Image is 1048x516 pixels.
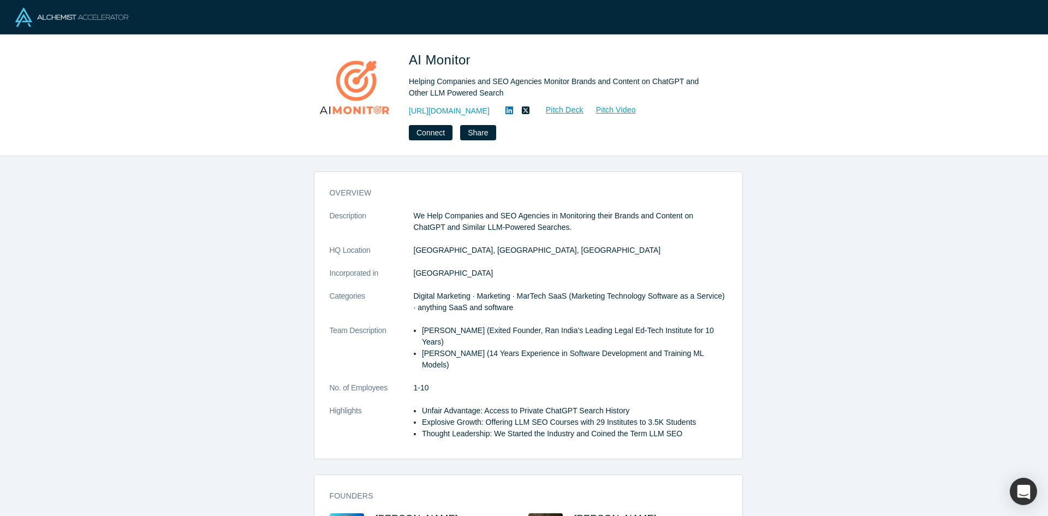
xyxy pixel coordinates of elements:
dt: Description [330,210,414,245]
a: Pitch Deck [534,104,584,116]
li: [PERSON_NAME] (Exited Founder, Ran India's Leading Legal Ed-Tech Institute for 10 Years) [422,325,727,348]
a: Pitch Video [584,104,636,116]
dd: [GEOGRAPHIC_DATA], [GEOGRAPHIC_DATA], [GEOGRAPHIC_DATA] [414,245,727,256]
img: AI Monitor's Logo [317,50,394,127]
a: [URL][DOMAIN_NAME] [409,105,490,117]
div: Helping Companies and SEO Agencies Monitor Brands and Content on ChatGPT and Other LLM Powered Se... [409,76,714,99]
dd: 1-10 [414,382,727,394]
li: Thought Leadership: We Started the Industry and Coined the Term LLM SEO [422,428,727,440]
span: Digital Marketing · Marketing · MarTech SaaS (Marketing Technology Software as a Service) · anyth... [414,292,725,312]
button: Share [460,125,496,140]
span: AI Monitor [409,52,474,67]
dt: Highlights [330,405,414,451]
h3: overview [330,187,712,199]
dt: Team Description [330,325,414,382]
dt: No. of Employees [330,382,414,405]
li: Explosive Growth: Offering LLM SEO Courses with 29 Institutes to 3.5K Students [422,417,727,428]
h3: Founders [330,490,712,502]
li: [PERSON_NAME] (14 Years Experience in Software Development and Training ML Models) [422,348,727,371]
button: Connect [409,125,452,140]
dt: HQ Location [330,245,414,268]
p: We Help Companies and SEO Agencies in Monitoring their Brands and Content on ChatGPT and Similar ... [414,210,727,233]
dt: Categories [330,290,414,325]
img: Alchemist Logo [15,8,128,27]
li: Unfair Advantage: Access to Private ChatGPT Search History [422,405,727,417]
dt: Incorporated in [330,268,414,290]
dd: [GEOGRAPHIC_DATA] [414,268,727,279]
